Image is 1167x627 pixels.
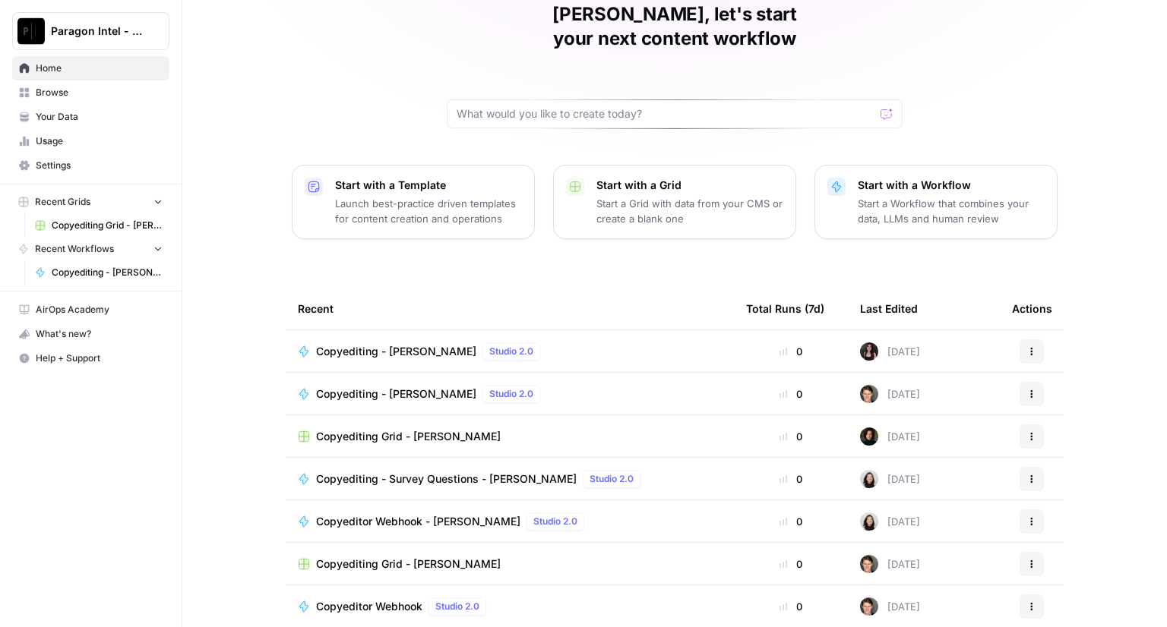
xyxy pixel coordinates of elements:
[590,472,634,486] span: Studio 2.0
[36,110,163,124] span: Your Data
[12,346,169,370] button: Help + Support
[36,159,163,172] span: Settings
[28,260,169,285] a: Copyediting - [PERSON_NAME]
[316,386,476,402] span: Copyediting - [PERSON_NAME]
[316,429,501,444] span: Copyediting Grid - [PERSON_NAME]
[814,165,1058,239] button: Start with a WorkflowStart a Workflow that combines your data, LLMs and human review
[12,56,169,80] a: Home
[860,470,878,488] img: t5ef5oef8zpw1w4g2xghobes91mw
[860,470,920,488] div: [DATE]
[12,153,169,178] a: Settings
[860,342,920,361] div: [DATE]
[28,213,169,238] a: Copyediting Grid - [PERSON_NAME]
[298,556,722,572] a: Copyediting Grid - [PERSON_NAME]
[12,12,169,50] button: Workspace: Paragon Intel - Copyediting
[13,323,169,345] div: What's new?
[35,242,114,256] span: Recent Workflows
[435,600,479,613] span: Studio 2.0
[860,427,920,446] div: [DATE]
[36,134,163,148] span: Usage
[746,386,836,402] div: 0
[746,288,824,329] div: Total Runs (7d)
[746,471,836,487] div: 0
[746,514,836,529] div: 0
[12,191,169,213] button: Recent Grids
[596,196,783,226] p: Start a Grid with data from your CMS or create a blank one
[860,385,878,403] img: qw00ik6ez51o8uf7vgx83yxyzow9
[860,597,920,616] div: [DATE]
[746,599,836,614] div: 0
[298,470,722,488] a: Copyediting - Survey Questions - [PERSON_NAME]Studio 2.0
[35,195,90,209] span: Recent Grids
[860,512,920,531] div: [DATE]
[860,342,878,361] img: 5nlru5lqams5xbrbfyykk2kep4hl
[489,387,533,401] span: Studio 2.0
[12,129,169,153] a: Usage
[298,429,722,444] a: Copyediting Grid - [PERSON_NAME]
[596,178,783,193] p: Start with a Grid
[52,219,163,232] span: Copyediting Grid - [PERSON_NAME]
[335,178,522,193] p: Start with a Template
[553,165,796,239] button: Start with a GridStart a Grid with data from your CMS or create a blank one
[36,86,163,99] span: Browse
[860,597,878,616] img: qw00ik6ez51o8uf7vgx83yxyzow9
[860,512,878,531] img: t5ef5oef8zpw1w4g2xghobes91mw
[12,238,169,260] button: Recent Workflows
[860,555,920,573] div: [DATE]
[316,344,476,359] span: Copyediting - [PERSON_NAME]
[457,106,874,121] input: What would you like to create today?
[858,196,1045,226] p: Start a Workflow that combines your data, LLMs and human review
[298,512,722,531] a: Copyeditor Webhook - [PERSON_NAME]Studio 2.0
[292,165,535,239] button: Start with a TemplateLaunch best-practice driven templates for content creation and operations
[298,597,722,616] a: Copyeditor WebhookStudio 2.0
[316,599,422,614] span: Copyeditor Webhook
[36,303,163,317] span: AirOps Academy
[746,344,836,359] div: 0
[533,515,577,528] span: Studio 2.0
[858,178,1045,193] p: Start with a Workflow
[17,17,45,45] img: Paragon Intel - Copyediting Logo
[298,342,722,361] a: Copyediting - [PERSON_NAME]Studio 2.0
[860,427,878,446] img: trpfjrwlykpjh1hxat11z5guyxrg
[746,429,836,444] div: 0
[298,288,722,329] div: Recent
[860,385,920,403] div: [DATE]
[335,196,522,226] p: Launch best-practice driven templates for content creation and operations
[12,80,169,105] a: Browse
[316,556,501,572] span: Copyediting Grid - [PERSON_NAME]
[12,298,169,322] a: AirOps Academy
[1012,288,1052,329] div: Actions
[36,61,163,75] span: Home
[860,555,878,573] img: qw00ik6ez51o8uf7vgx83yxyzow9
[447,2,903,51] h1: [PERSON_NAME], let's start your next content workflow
[12,322,169,346] button: What's new?
[12,105,169,129] a: Your Data
[52,266,163,279] span: Copyediting - [PERSON_NAME]
[298,385,722,403] a: Copyediting - [PERSON_NAME]Studio 2.0
[36,351,163,365] span: Help + Support
[860,288,918,329] div: Last Edited
[316,471,577,487] span: Copyediting - Survey Questions - [PERSON_NAME]
[316,514,520,529] span: Copyeditor Webhook - [PERSON_NAME]
[746,556,836,572] div: 0
[51,24,143,39] span: Paragon Intel - Copyediting
[489,345,533,358] span: Studio 2.0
